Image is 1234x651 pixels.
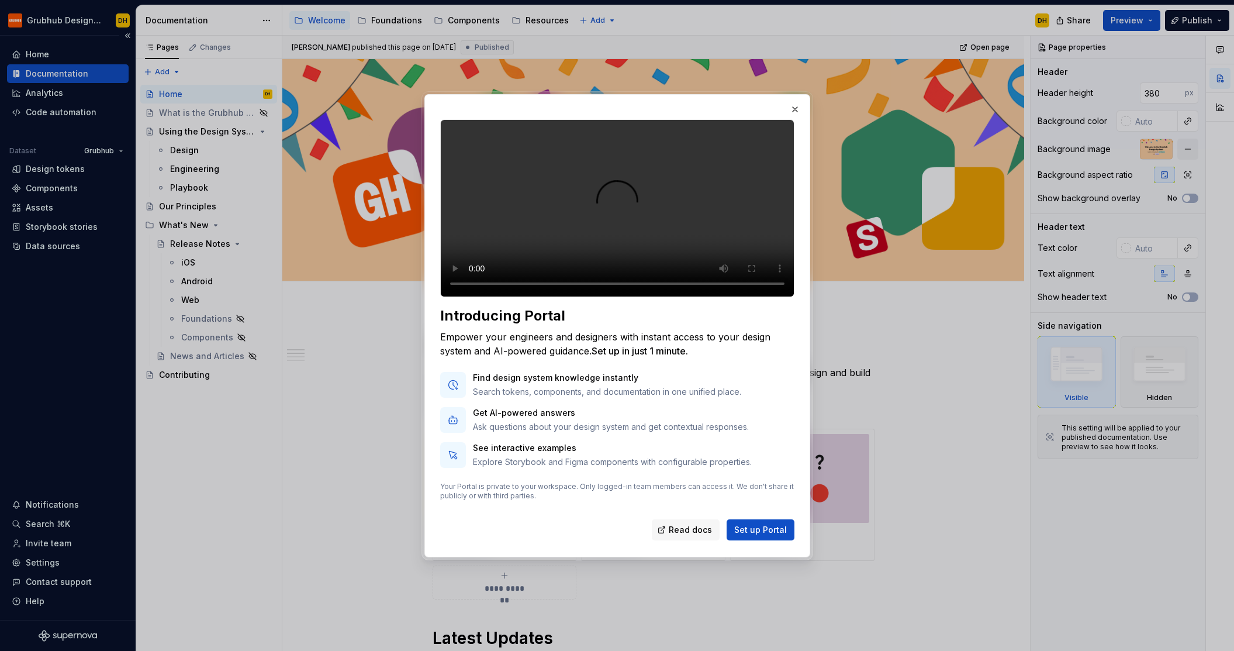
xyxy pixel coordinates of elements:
p: Explore Storybook and Figma components with configurable properties. [473,456,752,468]
button: Set up Portal [727,519,794,540]
p: Your Portal is private to your workspace. Only logged-in team members can access it. We don't sha... [440,482,794,501]
p: Ask questions about your design system and get contextual responses. [473,421,749,433]
p: Get AI-powered answers [473,407,749,419]
span: Set up Portal [734,524,787,536]
p: See interactive examples [473,442,752,454]
a: Read docs [652,519,720,540]
div: Introducing Portal [440,306,794,325]
span: Set up in just 1 minute. [592,345,688,357]
p: Search tokens, components, and documentation in one unified place. [473,386,741,398]
div: Empower your engineers and designers with instant access to your design system and AI-powered gui... [440,330,794,358]
p: Find design system knowledge instantly [473,372,741,384]
span: Read docs [669,524,712,536]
